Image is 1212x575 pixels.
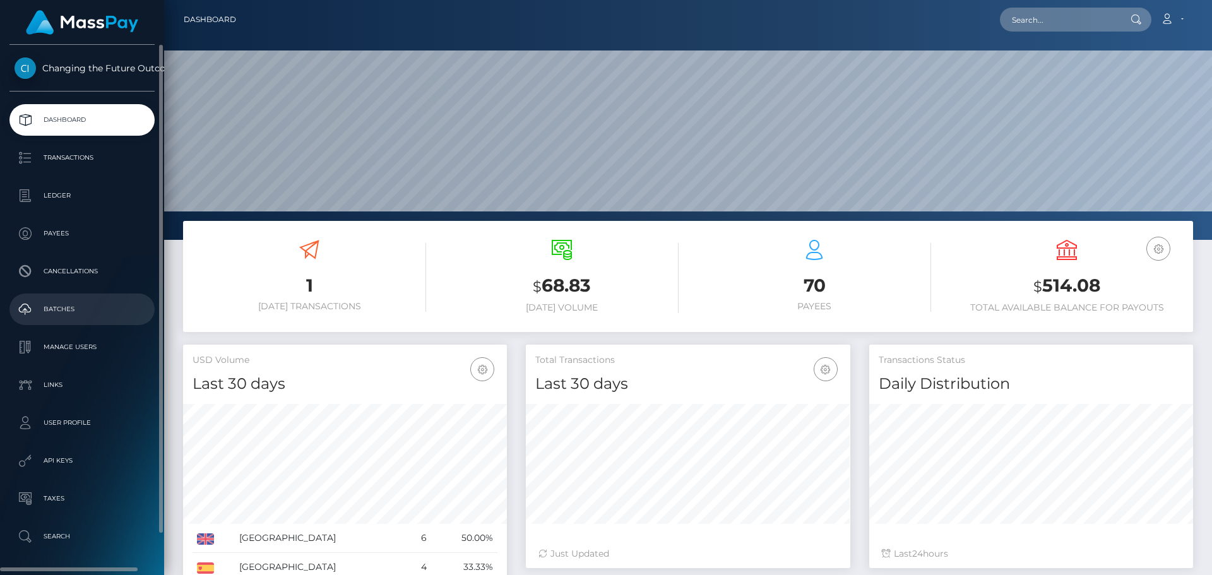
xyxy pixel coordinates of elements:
p: Transactions [15,148,150,167]
p: User Profile [15,413,150,432]
img: GB.png [197,533,214,545]
h5: Total Transactions [535,354,840,367]
span: 24 [912,548,923,559]
a: Batches [9,293,155,325]
a: Cancellations [9,256,155,287]
h6: Total Available Balance for Payouts [950,302,1184,313]
h5: USD Volume [193,354,497,367]
td: [GEOGRAPHIC_DATA] [235,524,408,553]
p: Links [15,376,150,394]
a: Payees [9,218,155,249]
h3: 70 [698,273,931,298]
td: 50.00% [431,524,497,553]
input: Search... [1000,8,1119,32]
img: ES.png [197,562,214,574]
p: Manage Users [15,338,150,357]
a: Manage Users [9,331,155,363]
p: Ledger [15,186,150,205]
p: Batches [15,300,150,319]
h3: 68.83 [445,273,679,299]
a: Ledger [9,180,155,211]
h6: Payees [698,301,931,312]
small: $ [533,278,542,295]
span: Changing the Future Outcome Inc [9,62,155,74]
a: Taxes [9,483,155,514]
p: Dashboard [15,110,150,129]
p: Payees [15,224,150,243]
img: MassPay Logo [26,10,138,35]
a: Dashboard [9,104,155,136]
h4: Last 30 days [535,373,840,395]
a: Links [9,369,155,401]
p: Cancellations [15,262,150,281]
p: API Keys [15,451,150,470]
a: API Keys [9,445,155,477]
h4: Last 30 days [193,373,497,395]
a: Dashboard [184,6,236,33]
h3: 514.08 [950,273,1184,299]
p: Search [15,527,150,546]
a: Transactions [9,142,155,174]
h6: [DATE] Volume [445,302,679,313]
h3: 1 [193,273,426,298]
div: Just Updated [538,547,837,560]
img: Changing the Future Outcome Inc [15,57,36,79]
a: Search [9,521,155,552]
small: $ [1033,278,1042,295]
a: User Profile [9,407,155,439]
div: Last hours [882,547,1180,560]
h6: [DATE] Transactions [193,301,426,312]
p: Taxes [15,489,150,508]
td: 6 [408,524,432,553]
h5: Transactions Status [879,354,1184,367]
h4: Daily Distribution [879,373,1184,395]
